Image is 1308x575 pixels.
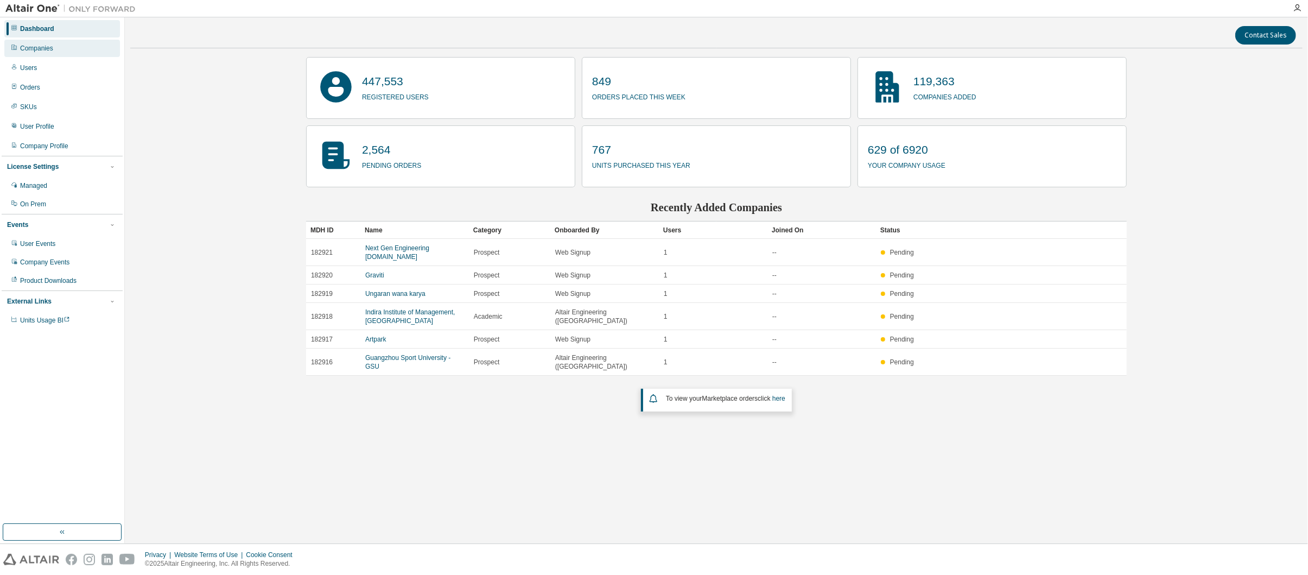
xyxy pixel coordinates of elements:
[20,258,69,267] div: Company Events
[20,239,55,248] div: User Events
[880,222,1062,239] div: Status
[474,248,499,257] span: Prospect
[664,358,668,367] span: 1
[474,358,499,367] span: Prospect
[310,222,356,239] div: MDH ID
[772,289,777,298] span: --
[311,312,333,321] span: 182918
[772,222,872,239] div: Joined On
[362,90,429,102] p: registered users
[84,554,95,565] img: instagram.svg
[20,317,70,324] span: Units Usage BI
[20,44,53,53] div: Companies
[666,395,785,402] span: To view your click
[365,271,384,279] a: Graviti
[555,289,590,298] span: Web Signup
[362,158,421,170] p: pending orders
[145,559,299,568] p: © 2025 Altair Engineering, Inc. All Rights Reserved.
[664,335,668,344] span: 1
[101,554,113,565] img: linkedin.svg
[555,335,590,344] span: Web Signup
[592,158,690,170] p: units purchased this year
[555,353,654,371] span: Altair Engineering ([GEOGRAPHIC_DATA])
[20,83,40,92] div: Orders
[20,103,37,111] div: SKUs
[311,271,333,280] span: 182920
[365,308,455,325] a: Indira Institute of Management, [GEOGRAPHIC_DATA]
[913,73,976,90] p: 119,363
[592,142,690,158] p: 767
[592,73,685,90] p: 849
[664,312,668,321] span: 1
[7,297,52,306] div: External Links
[20,276,77,285] div: Product Downloads
[20,200,46,208] div: On Prem
[592,90,685,102] p: orders placed this week
[772,271,777,280] span: --
[311,248,333,257] span: 182921
[306,200,1127,214] h2: Recently Added Companies
[772,248,777,257] span: --
[474,289,499,298] span: Prospect
[20,122,54,131] div: User Profile
[311,289,333,298] span: 182919
[772,312,777,321] span: --
[365,354,450,370] a: Guangzhou Sport University - GSU
[145,551,174,559] div: Privacy
[890,249,914,256] span: Pending
[890,290,914,298] span: Pending
[913,90,976,102] p: companies added
[311,358,333,367] span: 182916
[663,222,763,239] div: Users
[890,336,914,343] span: Pending
[664,289,668,298] span: 1
[474,271,499,280] span: Prospect
[20,142,68,150] div: Company Profile
[246,551,299,559] div: Cookie Consent
[664,248,668,257] span: 1
[7,162,59,171] div: License Settings
[174,551,246,559] div: Website Terms of Use
[20,24,54,33] div: Dashboard
[772,358,777,367] span: --
[365,336,386,343] a: Artpark
[555,271,590,280] span: Web Signup
[702,395,758,402] em: Marketplace orders
[772,335,777,344] span: --
[890,358,914,366] span: Pending
[20,181,47,190] div: Managed
[868,142,945,158] p: 629 of 6920
[474,335,499,344] span: Prospect
[555,222,655,239] div: Onboarded By
[362,73,429,90] p: 447,553
[7,220,28,229] div: Events
[474,312,503,321] span: Academic
[311,335,333,344] span: 182917
[555,308,654,325] span: Altair Engineering ([GEOGRAPHIC_DATA])
[890,271,914,279] span: Pending
[365,290,426,298] a: Ungaran wana karya
[5,3,141,14] img: Altair One
[3,554,59,565] img: altair_logo.svg
[362,142,421,158] p: 2,564
[868,158,945,170] p: your company usage
[473,222,546,239] div: Category
[119,554,135,565] img: youtube.svg
[555,248,590,257] span: Web Signup
[1235,26,1296,45] button: Contact Sales
[664,271,668,280] span: 1
[365,222,465,239] div: Name
[890,313,914,320] span: Pending
[66,554,77,565] img: facebook.svg
[20,64,37,72] div: Users
[772,395,785,402] a: here
[365,244,429,261] a: Next Gen Engineering [DOMAIN_NAME]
